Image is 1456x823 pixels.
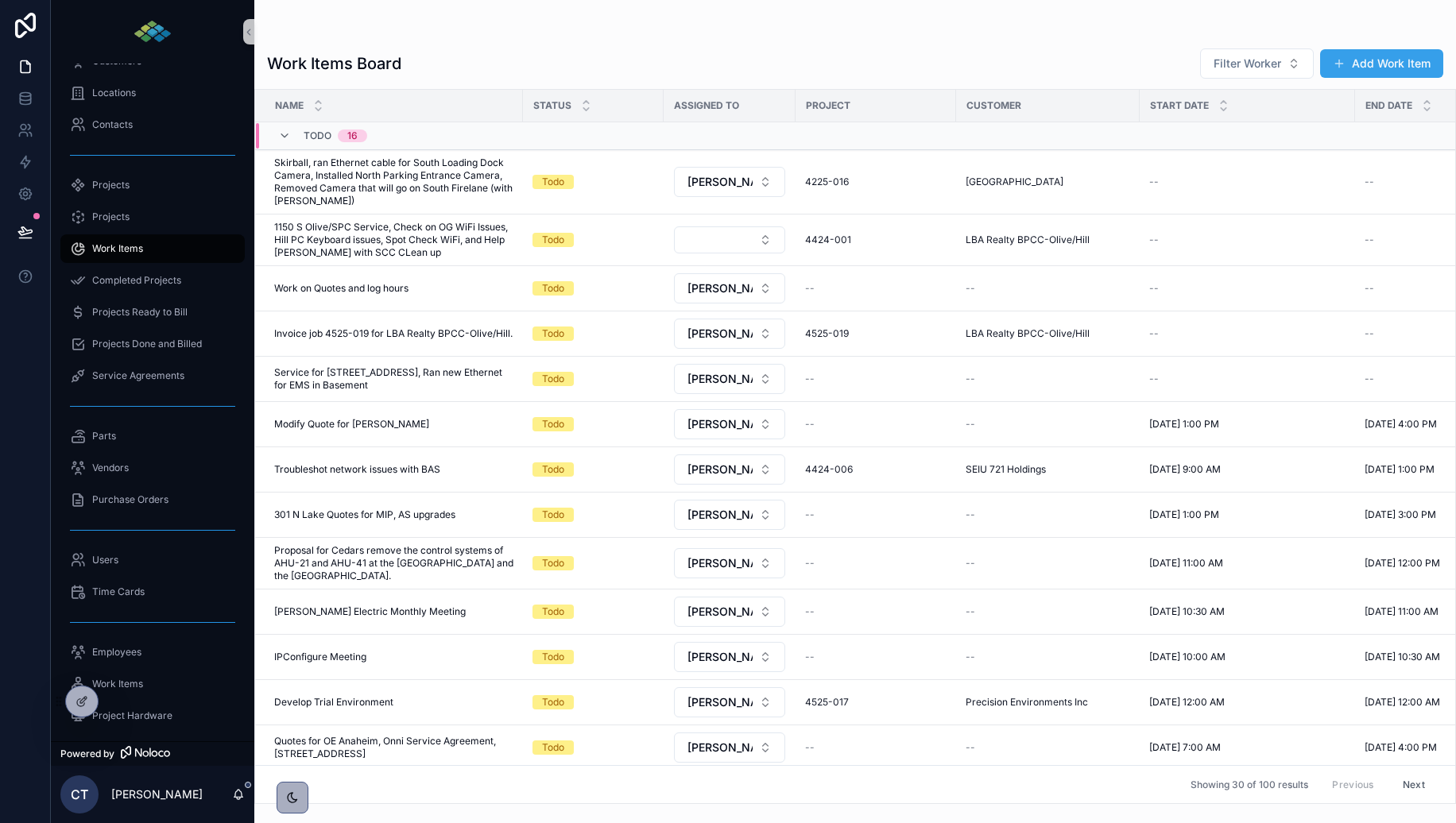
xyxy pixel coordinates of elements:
[673,596,786,628] a: Select Button
[60,701,245,730] a: Project Hardware
[1365,651,1440,663] span: [DATE] 10:30 AM
[966,234,1130,246] a: LBA Realty BPCC-Olive/Hill
[673,547,786,579] a: Select Button
[532,233,654,247] a: Todo
[805,176,849,188] a: 4225-016
[1149,557,1223,570] span: [DATE] 11:00 AM
[805,605,947,618] a: --
[274,605,466,618] span: [PERSON_NAME] Electric Monthly Meeting
[542,462,564,477] div: Todo
[966,373,1130,385] a: --
[92,646,141,659] span: Employees
[673,499,786,531] a: Select Button
[1365,741,1437,754] span: [DATE] 4:00 PM
[1149,282,1159,295] span: --
[60,638,245,667] a: Employees
[674,597,785,627] button: Select Button
[60,79,245,107] a: Locations
[687,740,753,755] span: [PERSON_NAME]
[274,544,513,582] a: Proposal for Cedars remove the control systems of AHU-21 and AHU-41 at the [GEOGRAPHIC_DATA] and ...
[805,741,815,754] span: --
[60,266,245,295] a: Completed Projects
[1150,99,1209,112] span: Start Date
[532,740,654,755] a: Todo
[60,203,245,231] a: Projects
[1149,176,1159,188] span: --
[1191,779,1308,791] span: Showing 30 of 100 results
[805,418,815,431] span: --
[805,557,815,570] span: --
[674,500,785,530] button: Select Button
[674,226,785,253] button: Select Button
[1149,373,1346,385] a: --
[805,234,947,246] a: 4424-001
[966,282,1130,295] a: --
[347,129,358,142] div: 16
[687,280,753,296] span: [PERSON_NAME]
[1320,49,1443,78] button: Add Work Item
[966,557,975,570] span: --
[60,298,245,326] a: Projects Ready to Bill
[805,418,947,431] a: --
[542,556,564,570] div: Todo
[1365,463,1435,476] span: [DATE] 1:00 PM
[1149,418,1346,431] a: [DATE] 1:00 PM
[275,99,304,112] span: Name
[274,282,513,295] a: Work on Quotes and log hours
[966,234,1090,246] span: LBA Realty BPCC-Olive/Hill
[92,179,130,191] span: Projects
[687,604,753,620] span: [PERSON_NAME]
[1149,327,1159,340] span: --
[92,554,118,566] span: Users
[805,282,947,295] a: --
[532,372,654,386] a: Todo
[274,651,366,663] span: IPConfigure Meeting
[60,748,114,760] span: Powered by
[674,642,785,672] button: Select Button
[1149,741,1346,754] a: [DATE] 7:00 AM
[673,408,786,440] a: Select Button
[805,234,851,246] a: 4424-001
[966,463,1130,476] a: SEIU 721 Holdings
[805,327,947,340] a: 4525-019
[1365,234,1374,246] span: --
[92,306,188,319] span: Projects Ready to Bill
[1149,176,1346,188] a: --
[674,548,785,578] button: Select Button
[274,282,409,295] span: Work on Quotes and log hours
[674,99,739,112] span: Assigned to
[267,52,401,75] h1: Work Items Board
[111,786,203,802] p: [PERSON_NAME]
[274,327,513,340] span: Invoice job 4525-019 for LBA Realty BPCC-Olive/Hill.
[966,741,1130,754] a: --
[1149,373,1159,385] span: --
[805,373,815,385] span: --
[532,695,654,709] a: Todo
[532,605,654,619] a: Todo
[274,221,513,259] a: 1150 S Olive/SPC Service, Check on OG WiFi Issues, Hill PC Keyboard issues, Spot Check WiFi, and ...
[542,508,564,522] div: Todo
[1149,463,1221,476] span: [DATE] 9:00 AM
[805,282,815,295] span: --
[674,167,785,197] button: Select Button
[1149,557,1346,570] a: [DATE] 11:00 AM
[532,556,654,570] a: Todo
[966,463,1046,476] a: SEIU 721 Holdings
[1149,605,1225,618] span: [DATE] 10:30 AM
[274,696,393,709] span: Develop Trial Environment
[274,156,513,207] a: Skirball, ran Ethernet cable for South Loading Dock Camera, Installed North Parking Entrance Came...
[966,605,975,618] span: --
[805,741,947,754] a: --
[673,732,786,763] a: Select Button
[542,175,564,189] div: Todo
[805,327,849,340] a: 4525-019
[805,651,815,663] span: --
[60,234,245,263] a: Work Items
[687,416,753,432] span: [PERSON_NAME]
[274,366,513,392] span: Service for [STREET_ADDRESS], Ran new Ethernet for EMS in Basement
[274,735,513,760] a: Quotes for OE Anaheim, Onni Service Agreement, [STREET_ADDRESS]
[92,369,184,382] span: Service Agreements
